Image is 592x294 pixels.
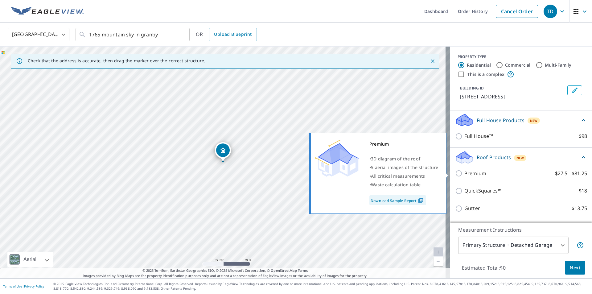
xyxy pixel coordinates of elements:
button: Close [429,57,437,65]
div: Primary Structure + Detached Garage [458,237,569,254]
div: Full House ProductsNew [455,113,587,127]
div: TD [544,5,557,18]
p: Full House Products [477,117,524,124]
p: Check that the address is accurate, then drag the marker over the correct structure. [28,58,205,64]
span: Upload Blueprint [214,31,252,38]
div: [GEOGRAPHIC_DATA] [8,26,69,43]
div: • [369,180,438,189]
div: OR [196,28,257,41]
div: Dropped pin, building 1, Residential property, 1765 Mountain Sky Ln Granby, CO 80446 [215,142,231,161]
a: Terms of Use [3,284,22,288]
div: • [369,155,438,163]
p: Premium [464,170,486,177]
a: Cancel Order [496,5,538,18]
img: Premium [315,140,359,177]
p: $27.5 - $81.25 [555,170,587,177]
p: BUILDING ID [460,85,484,91]
input: Search by address or latitude-longitude [89,26,177,43]
div: Aerial [22,252,38,267]
p: Roof Products [477,154,511,161]
div: Premium [369,140,438,148]
span: 3D diagram of the roof [371,156,420,162]
button: Next [565,261,585,275]
p: Estimated Total: $0 [457,261,511,275]
a: Current Level 20, Zoom In Disabled [434,247,443,257]
div: • [369,172,438,180]
p: © 2025 Eagle View Technologies, Inc. and Pictometry International Corp. All Rights Reserved. Repo... [53,282,589,291]
a: Upload Blueprint [209,28,257,41]
p: $18 [579,187,587,195]
div: Roof ProductsNew [455,150,587,165]
img: Pdf Icon [417,198,425,203]
p: Bid Perfect™ [464,222,494,230]
span: New [516,155,524,160]
p: [STREET_ADDRESS] [460,93,565,100]
p: Gutter [464,205,480,212]
span: All critical measurements [371,173,425,179]
label: Residential [467,62,491,68]
button: Edit building 1 [567,85,582,95]
p: $98 [579,132,587,140]
a: Current Level 20, Zoom Out [434,257,443,266]
label: Commercial [505,62,531,68]
label: This is a complex [467,71,504,77]
span: Next [570,264,580,272]
span: New [530,118,538,123]
a: Privacy Policy [24,284,44,288]
a: OpenStreetMap [271,268,297,273]
span: Waste calculation table [371,182,421,188]
label: Multi-Family [545,62,572,68]
span: © 2025 TomTom, Earthstar Geographics SIO, © 2025 Microsoft Corporation, © [142,268,308,273]
p: $18 [579,222,587,230]
a: Terms [298,268,308,273]
p: | [3,284,44,288]
p: Measurement Instructions [458,226,584,234]
img: EV Logo [11,7,84,16]
span: 5 aerial images of the structure [371,164,438,170]
p: Full House™ [464,132,493,140]
span: Your report will include the primary structure and a detached garage if one exists. [577,242,584,249]
p: $13.75 [572,205,587,212]
p: QuickSquares™ [464,187,501,195]
div: Aerial [7,252,53,267]
a: Download Sample Report [369,195,426,205]
div: PROPERTY TYPE [458,54,585,60]
div: • [369,163,438,172]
